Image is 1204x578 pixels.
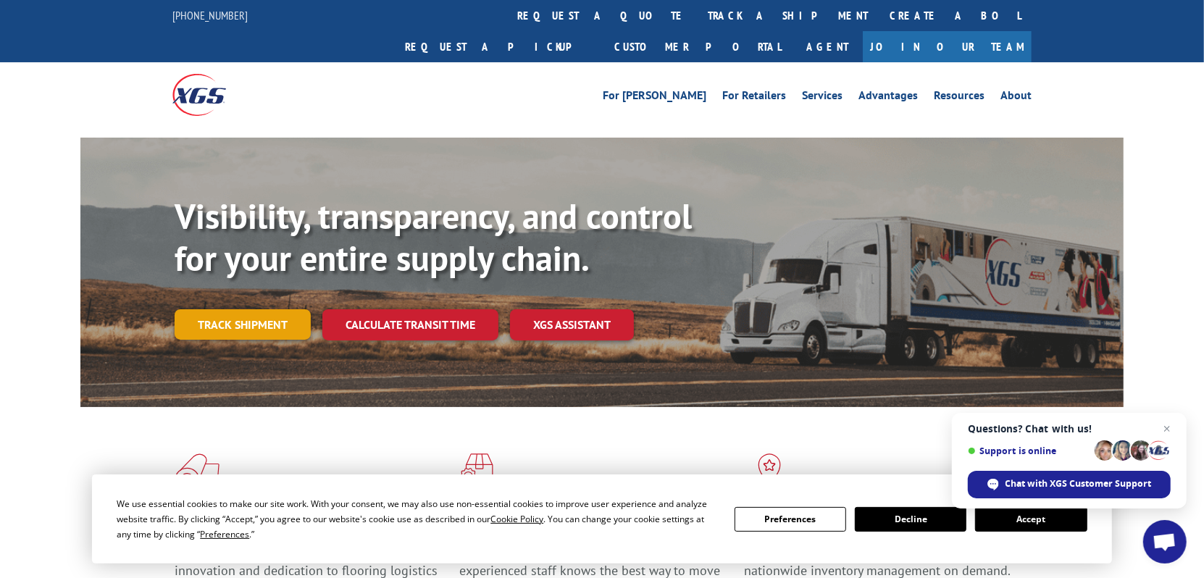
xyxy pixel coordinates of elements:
[968,445,1090,456] span: Support is online
[858,90,918,106] a: Advantages
[968,471,1171,498] div: Chat with XGS Customer Support
[510,309,634,340] a: XGS ASSISTANT
[1006,477,1152,490] span: Chat with XGS Customer Support
[175,453,220,491] img: xgs-icon-total-supply-chain-intelligence-red
[1158,420,1176,437] span: Close chat
[722,90,786,106] a: For Retailers
[172,8,248,22] a: [PHONE_NUMBER]
[175,193,692,280] b: Visibility, transparency, and control for your entire supply chain.
[735,507,846,532] button: Preferences
[975,507,1087,532] button: Accept
[394,31,603,62] a: Request a pickup
[459,453,493,491] img: xgs-icon-focused-on-flooring-red
[322,309,498,340] a: Calculate transit time
[792,31,863,62] a: Agent
[934,90,984,106] a: Resources
[117,496,716,542] div: We use essential cookies to make our site work. With your consent, we may also use non-essential ...
[603,31,792,62] a: Customer Portal
[802,90,843,106] a: Services
[1143,520,1187,564] div: Open chat
[603,90,706,106] a: For [PERSON_NAME]
[200,528,249,540] span: Preferences
[490,513,543,525] span: Cookie Policy
[92,474,1112,564] div: Cookie Consent Prompt
[855,507,966,532] button: Decline
[745,453,795,491] img: xgs-icon-flagship-distribution-model-red
[175,309,311,340] a: Track shipment
[968,423,1171,435] span: Questions? Chat with us!
[1000,90,1032,106] a: About
[863,31,1032,62] a: Join Our Team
